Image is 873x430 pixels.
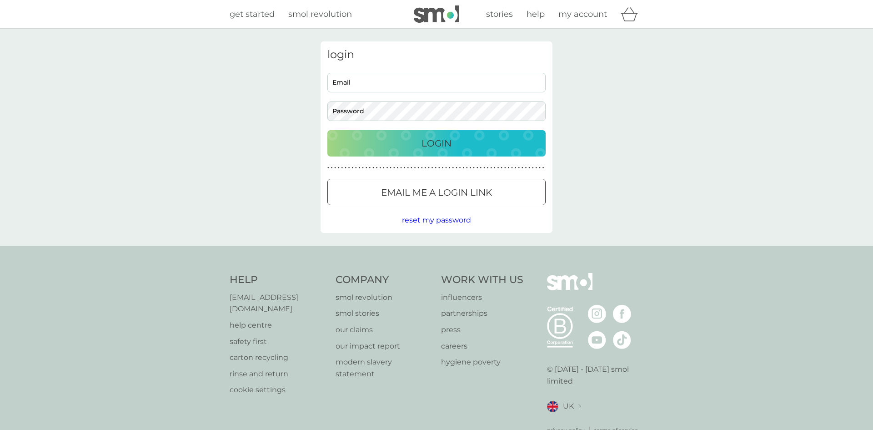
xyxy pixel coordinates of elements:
[336,292,432,304] a: smol revolution
[355,166,357,170] p: ●
[345,166,346,170] p: ●
[449,166,451,170] p: ●
[230,9,275,19] span: get started
[438,166,440,170] p: ●
[558,8,607,21] a: my account
[621,5,643,23] div: basket
[362,166,364,170] p: ●
[490,166,492,170] p: ●
[528,166,530,170] p: ●
[466,166,468,170] p: ●
[381,185,492,200] p: Email me a login link
[511,166,513,170] p: ●
[431,166,433,170] p: ●
[402,214,471,226] button: reset my password
[390,166,391,170] p: ●
[336,273,432,287] h4: Company
[230,319,326,331] p: help centre
[441,324,523,336] a: press
[366,166,367,170] p: ●
[486,8,513,21] a: stories
[522,166,523,170] p: ●
[383,166,385,170] p: ●
[504,166,506,170] p: ●
[327,48,546,61] h3: login
[441,308,523,319] a: partnerships
[462,166,464,170] p: ●
[547,364,644,387] p: © [DATE] - [DATE] smol limited
[230,352,326,364] a: carton recycling
[336,324,432,336] a: our claims
[341,166,343,170] p: ●
[230,273,326,287] h4: Help
[417,166,419,170] p: ●
[230,336,326,348] a: safety first
[386,166,388,170] p: ●
[441,292,523,304] a: influencers
[588,305,606,323] img: visit the smol Instagram page
[494,166,496,170] p: ●
[497,166,499,170] p: ●
[348,166,350,170] p: ●
[613,305,631,323] img: visit the smol Facebook page
[477,166,478,170] p: ●
[473,166,475,170] p: ●
[359,166,361,170] p: ●
[536,166,537,170] p: ●
[441,340,523,352] p: careers
[407,166,409,170] p: ●
[336,340,432,352] a: our impact report
[331,166,333,170] p: ●
[547,401,558,412] img: UK flag
[501,166,502,170] p: ●
[414,5,459,23] img: smol
[288,9,352,19] span: smol revolution
[327,179,546,205] button: Email me a login link
[539,166,541,170] p: ●
[336,356,432,379] a: modern slavery statement
[558,9,607,19] span: my account
[425,166,426,170] p: ●
[230,292,326,315] a: [EMAIL_ADDRESS][DOMAIN_NAME]
[336,308,432,319] a: smol stories
[508,166,510,170] p: ●
[527,9,545,19] span: help
[334,166,336,170] p: ●
[613,331,631,349] img: visit the smol Tiktok page
[515,166,517,170] p: ●
[230,368,326,380] a: rinse and return
[470,166,472,170] p: ●
[327,166,329,170] p: ●
[527,8,545,21] a: help
[486,9,513,19] span: stories
[483,166,485,170] p: ●
[441,273,523,287] h4: Work With Us
[445,166,447,170] p: ●
[327,130,546,157] button: Login
[421,166,423,170] p: ●
[459,166,461,170] p: ●
[402,216,471,224] span: reset my password
[288,8,352,21] a: smol revolution
[442,166,444,170] p: ●
[525,166,527,170] p: ●
[393,166,395,170] p: ●
[369,166,371,170] p: ●
[230,8,275,21] a: get started
[421,136,452,151] p: Login
[441,356,523,368] a: hygiene poverty
[428,166,430,170] p: ●
[230,384,326,396] a: cookie settings
[542,166,544,170] p: ●
[532,166,534,170] p: ●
